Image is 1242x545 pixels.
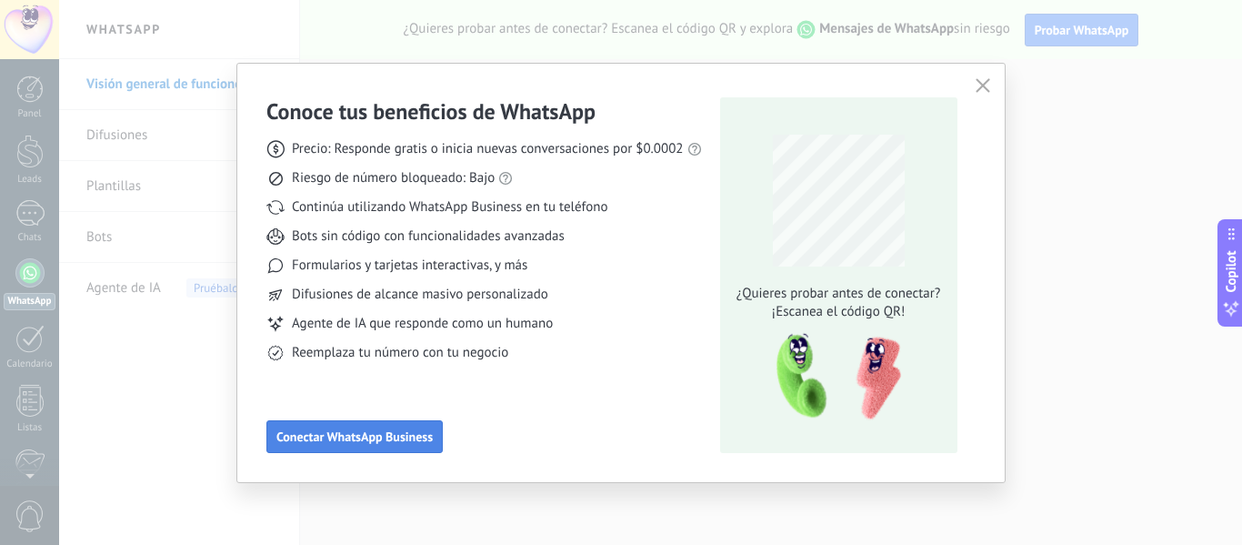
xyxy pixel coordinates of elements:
span: Agente de IA que responde como un humano [292,315,553,333]
span: Precio: Responde gratis o inicia nuevas conversaciones por $0.0002 [292,140,684,158]
h3: Conoce tus beneficios de WhatsApp [266,97,596,126]
img: qr-pic-1x.png [761,328,905,426]
button: Conectar WhatsApp Business [266,420,443,453]
span: ¿Quieres probar antes de conectar? [731,285,946,303]
span: Bots sin código con funcionalidades avanzadas [292,227,565,246]
span: Formularios y tarjetas interactivas, y más [292,257,527,275]
span: Conectar WhatsApp Business [276,430,433,443]
span: Reemplaza tu número con tu negocio [292,344,508,362]
span: Copilot [1222,250,1240,292]
span: Riesgo de número bloqueado: Bajo [292,169,495,187]
span: Difusiones de alcance masivo personalizado [292,286,548,304]
span: ¡Escanea el código QR! [731,303,946,321]
span: Continúa utilizando WhatsApp Business en tu teléfono [292,198,607,217]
